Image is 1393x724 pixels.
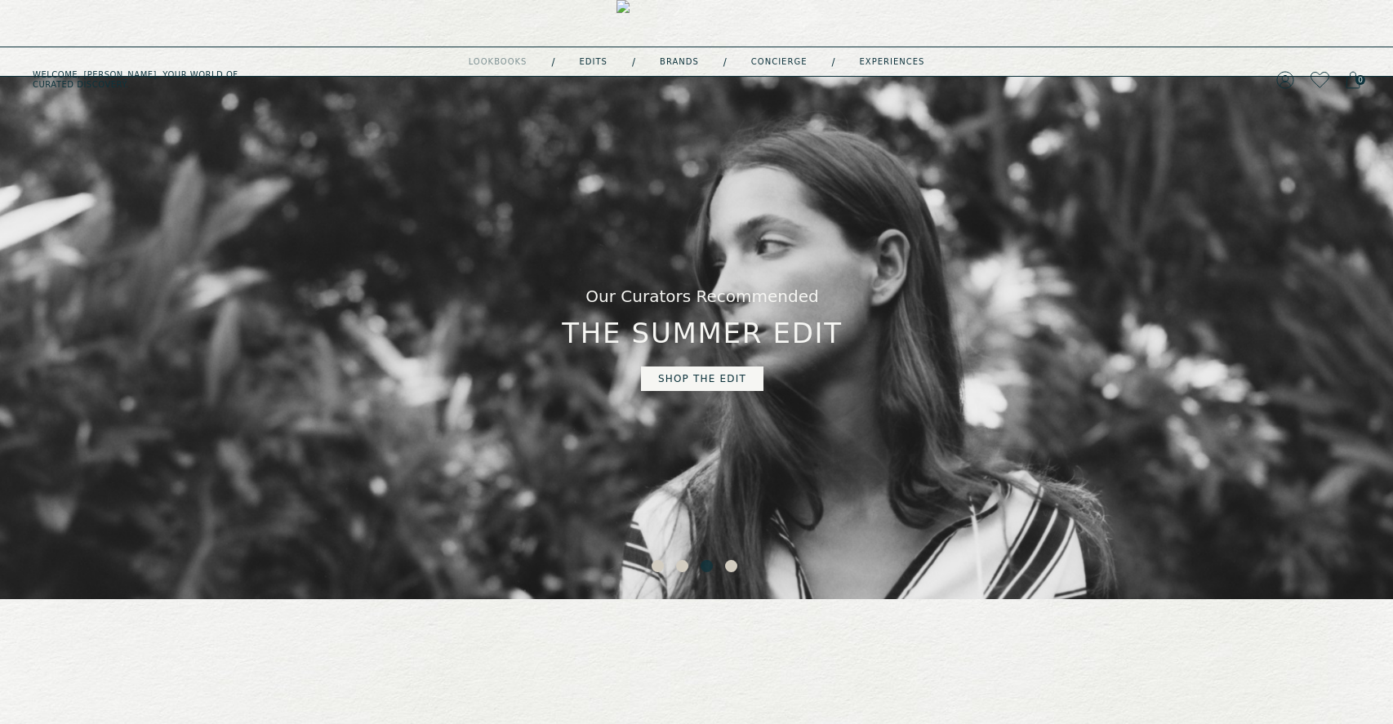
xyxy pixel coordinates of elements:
[469,58,527,66] a: lookbooks
[562,314,843,353] h3: The summer edit
[1346,69,1360,91] a: 0
[701,560,717,576] button: 3
[725,560,741,576] button: 4
[860,58,925,66] a: experiences
[831,56,834,69] div: /
[33,70,431,90] h5: Welcome, [PERSON_NAME] . Your world of curated discovery.
[641,366,763,391] a: shop the edit
[585,285,818,308] p: Our Curators Recommended
[580,58,607,66] a: Edits
[632,56,635,69] div: /
[676,560,692,576] button: 2
[652,560,668,576] button: 1
[723,56,727,69] div: /
[1355,75,1365,85] span: 0
[751,58,808,66] a: concierge
[551,56,554,69] div: /
[660,58,699,66] a: Brands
